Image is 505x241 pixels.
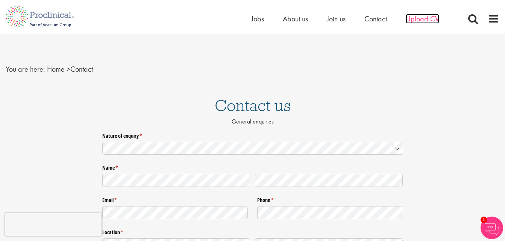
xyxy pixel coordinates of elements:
[255,174,403,187] input: Last
[251,14,264,24] a: Jobs
[102,174,250,187] input: First
[47,64,65,74] a: breadcrumb link to Home
[102,226,403,236] legend: Location
[102,130,403,139] label: Nature of enquiry
[257,194,403,204] label: Phone
[5,213,102,236] iframe: reCAPTCHA
[327,14,346,24] a: Join us
[6,64,45,74] span: You are here:
[481,217,503,239] img: Chatbot
[481,217,487,223] span: 1
[102,194,248,204] label: Email
[283,14,308,24] a: About us
[406,14,439,24] a: Upload CV
[364,14,387,24] a: Contact
[102,162,403,172] legend: Name
[47,64,93,74] span: Contact
[67,64,70,74] span: >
